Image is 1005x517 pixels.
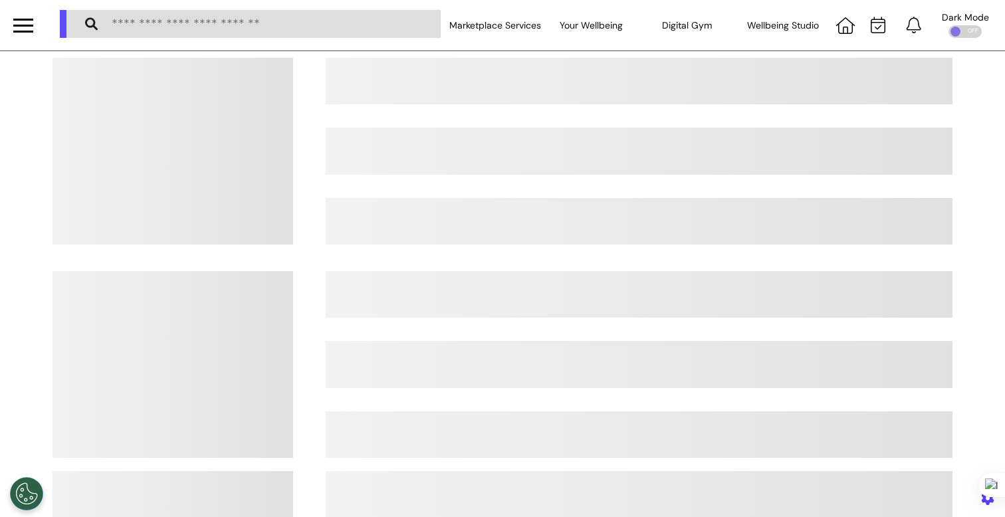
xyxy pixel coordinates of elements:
div: Marketplace Services [447,7,543,44]
div: Dark Mode [942,13,989,22]
div: Digital Gym [639,7,734,44]
div: OFF [949,25,982,38]
div: Your Wellbeing [543,7,639,44]
button: Open Preferences [10,477,43,510]
div: Wellbeing Studio [735,7,831,44]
